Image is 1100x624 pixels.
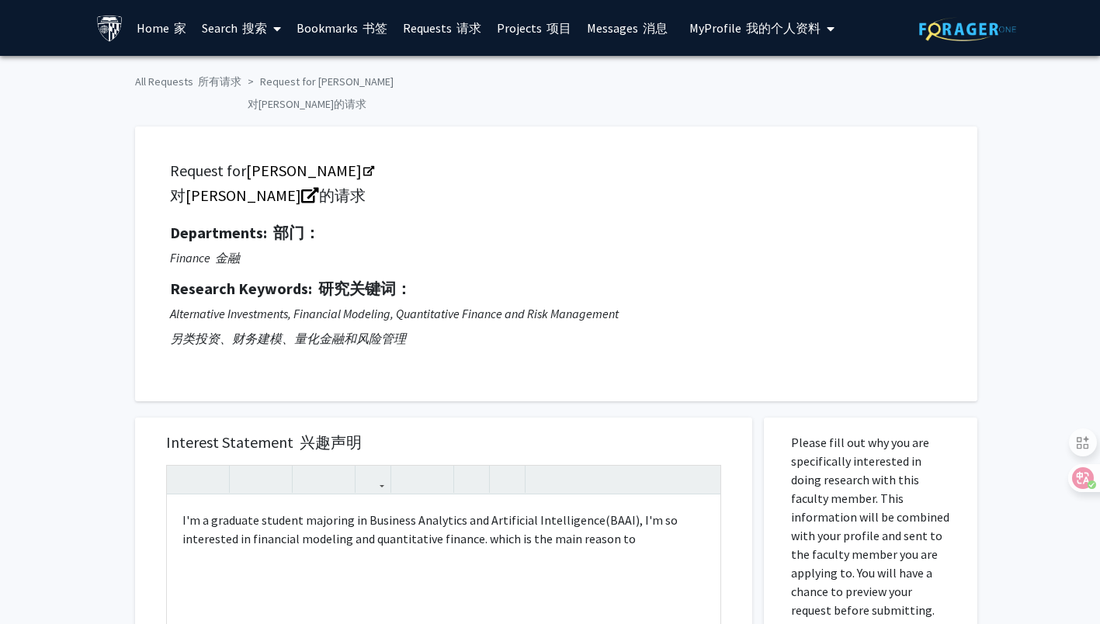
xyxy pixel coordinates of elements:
[135,75,241,88] a: All Requests 所有请求
[170,185,366,205] font: 对 的请求
[273,223,320,242] font: 部门：
[489,1,579,55] a: Projects 项目
[186,185,319,205] a: Opens in a new tab
[215,250,240,265] font: 金融
[297,466,324,493] button: Superscript
[166,433,721,452] h5: Interest Statement
[318,279,411,298] font: 研究关键词：
[248,97,366,111] font: 对[PERSON_NAME]的请求
[170,331,406,346] font: 另类投资、财务建模、量化金融和风险管理
[170,223,320,242] strong: Departments:
[241,74,394,119] li: Request for [PERSON_NAME]
[194,1,289,55] a: Search
[395,466,422,493] button: Unordered list
[456,20,481,36] font: 请求
[359,466,387,493] button: Link
[494,466,521,493] button: Insert horizontal rule
[170,306,619,346] i: Alternative Investments, Financial Modeling, Quantitative Finance and Risk Management
[170,279,411,298] strong: Research Keywords:
[324,466,351,493] button: Subscript
[170,161,942,211] h5: Request for
[458,466,485,493] button: Remove format
[689,466,717,493] button: Fullscreen
[12,554,66,612] iframe: Chat
[579,1,675,55] a: Messages 消息
[422,466,449,493] button: Ordered list
[689,20,821,36] span: My Profile
[919,17,1016,41] img: ForagerOne Logo
[234,466,261,493] button: Strong (Ctrl + B)
[547,20,571,36] font: 项目
[174,20,186,36] font: 家
[242,20,267,36] font: 搜索
[129,1,194,55] a: Home 家
[170,250,240,265] i: Finance
[300,432,362,452] font: 兴趣声明
[395,1,489,55] a: Requests 请求
[261,466,288,493] button: Emphasis (Ctrl + I)
[643,20,668,36] font: 消息
[171,466,198,493] button: Undo (Ctrl + Z)
[246,161,373,180] a: Opens in a new tab
[198,75,241,88] font: 所有请求
[363,20,387,36] font: 书签
[289,1,395,55] a: Bookmarks 书签
[746,20,821,36] font: 我的个人资料
[198,466,225,493] button: Redo (Ctrl + Y)
[135,68,966,119] ol: breadcrumb
[96,15,123,42] img: Johns Hopkins University Logo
